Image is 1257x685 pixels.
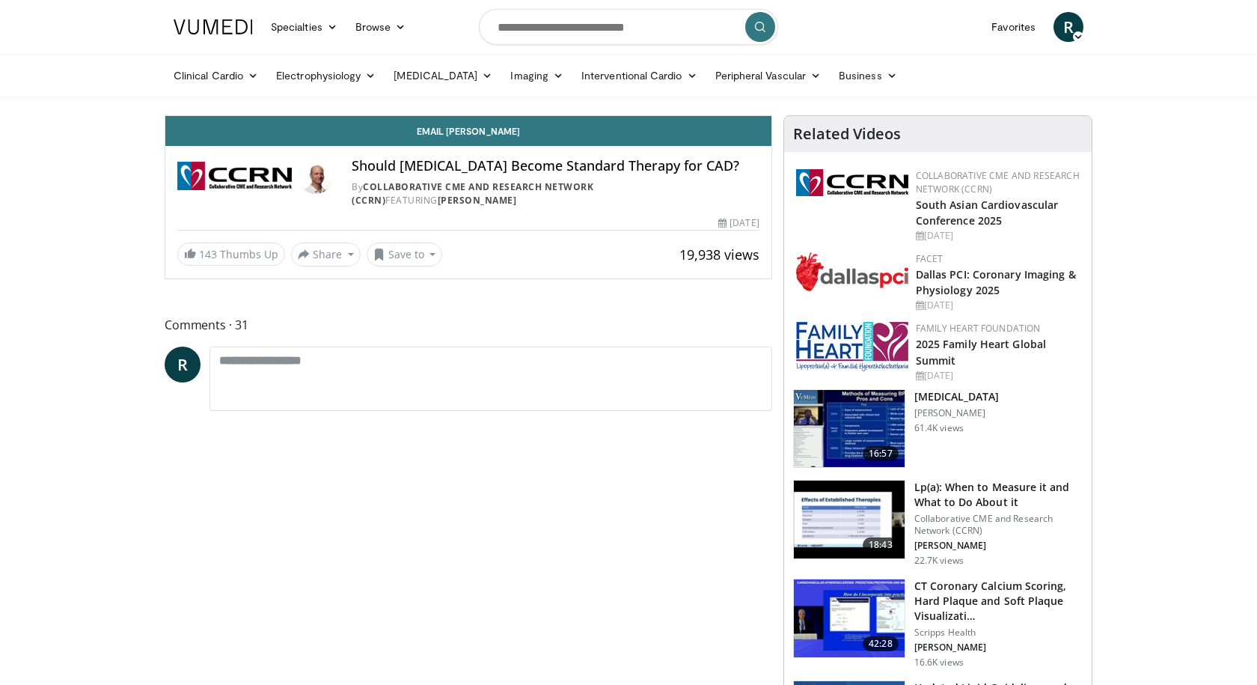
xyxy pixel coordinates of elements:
[793,389,1083,469] a: 16:57 [MEDICAL_DATA] [PERSON_NAME] 61.4K views
[916,229,1080,243] div: [DATE]
[916,299,1080,312] div: [DATE]
[796,322,908,371] img: 96363db5-6b1b-407f-974b-715268b29f70.jpeg.150x105_q85_autocrop_double_scale_upscale_version-0.2.jpg
[262,12,346,42] a: Specialties
[916,198,1059,228] a: South Asian Cardiovascular Conference 2025
[267,61,385,91] a: Electrophysiology
[165,116,771,146] a: Email [PERSON_NAME]
[863,636,899,651] span: 42:28
[793,125,901,143] h4: Related Videos
[706,61,830,91] a: Peripheral Vascular
[352,180,593,207] a: Collaborative CME and Research Network (CCRN)
[830,61,906,91] a: Business
[479,9,778,45] input: Search topics, interventions
[914,555,964,567] p: 22.7K views
[165,61,267,91] a: Clinical Cardio
[914,540,1083,552] p: [PERSON_NAME]
[165,347,201,383] a: R
[982,12,1045,42] a: Favorites
[916,322,1041,335] a: Family Heart Foundation
[916,252,943,265] a: FACET
[1053,12,1083,42] a: R
[367,243,443,267] button: Save to
[352,180,759,207] div: By FEATURING
[863,446,899,461] span: 16:57
[679,246,759,264] span: 19,938 views
[177,158,292,194] img: Collaborative CME and Research Network (CCRN)
[914,657,964,669] p: 16.6K views
[438,194,517,207] a: [PERSON_NAME]
[718,216,759,230] div: [DATE]
[793,480,1083,567] a: 18:43 Lp(a): When to Measure it and What to Do About it Collaborative CME and Research Network (C...
[501,61,572,91] a: Imaging
[352,158,759,174] h4: Should [MEDICAL_DATA] Become Standard Therapy for CAD?
[298,158,334,194] img: Avatar
[794,390,905,468] img: a92b9a22-396b-4790-a2bb-5028b5f4e720.150x105_q85_crop-smart_upscale.jpg
[914,513,1083,537] p: Collaborative CME and Research Network (CCRN)
[863,538,899,552] span: 18:43
[174,19,253,34] img: VuMedi Logo
[794,579,905,657] img: 4ea3ec1a-320e-4f01-b4eb-a8bc26375e8f.150x105_q85_crop-smart_upscale.jpg
[165,315,772,335] span: Comments 31
[796,252,908,291] img: 939357b5-304e-4393-95de-08c51a3c5e2a.png.150x105_q85_autocrop_double_scale_upscale_version-0.2.png
[291,243,361,267] button: Share
[914,422,964,434] p: 61.4K views
[916,337,1046,367] a: 2025 Family Heart Global Summit
[346,12,415,42] a: Browse
[916,169,1080,195] a: Collaborative CME and Research Network (CCRN)
[796,169,908,196] img: a04ee3ba-8487-4636-b0fb-5e8d268f3737.png.150x105_q85_autocrop_double_scale_upscale_version-0.2.png
[793,579,1083,669] a: 42:28 CT Coronary Calcium Scoring, Hard Plaque and Soft Plaque Visualizati… Scripps Health [PERSO...
[914,480,1083,510] h3: Lp(a): When to Measure it and What to Do About it
[916,267,1076,297] a: Dallas PCI: Coronary Imaging & Physiology 2025
[914,579,1083,624] h3: CT Coronary Calcium Scoring, Hard Plaque and Soft Plaque Visualizati…
[916,369,1080,383] div: [DATE]
[914,642,1083,654] p: [PERSON_NAME]
[199,247,217,261] span: 143
[914,407,1000,419] p: [PERSON_NAME]
[794,481,905,558] img: 7a20132b-96bf-405a-bedd-783937203c38.150x105_q85_crop-smart_upscale.jpg
[914,389,1000,404] h3: [MEDICAL_DATA]
[572,61,706,91] a: Interventional Cardio
[177,243,285,266] a: 143 Thumbs Up
[914,627,1083,639] p: Scripps Health
[385,61,501,91] a: [MEDICAL_DATA]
